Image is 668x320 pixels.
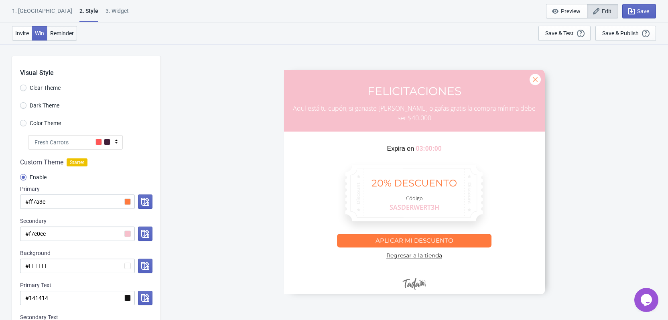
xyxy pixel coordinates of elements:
span: Save [637,8,649,14]
span: Preview [561,8,581,14]
button: Reminder [47,26,77,41]
div: Save & Test [545,30,574,36]
div: 1. [GEOGRAPHIC_DATA] [12,7,72,21]
span: Reminder [50,30,74,36]
div: Primary [20,185,152,193]
div: 3. Widget [106,7,129,21]
span: Clear Theme [30,84,61,92]
span: Invite [15,30,29,36]
div: 2 . Style [79,7,98,22]
button: Preview [546,4,587,18]
button: Save [622,4,656,18]
button: Invite [12,26,32,41]
div: Primary Text [20,281,152,289]
span: Starter [67,158,87,166]
div: Save & Publish [602,30,639,36]
div: Background [20,249,152,257]
button: Edit [587,4,618,18]
span: Enable [30,173,47,181]
div: Secondary [20,217,152,225]
iframe: chat widget [634,288,660,312]
button: Win [32,26,47,41]
span: Edit [602,8,611,14]
button: Save & Test [538,26,591,41]
span: Win [35,30,44,36]
span: Fresh Carrots [35,138,69,146]
button: Save & Publish [595,26,656,41]
div: Visual Style [20,56,160,78]
span: Custom Theme [20,158,63,167]
span: Dark Theme [30,101,59,109]
span: Color Theme [30,119,61,127]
